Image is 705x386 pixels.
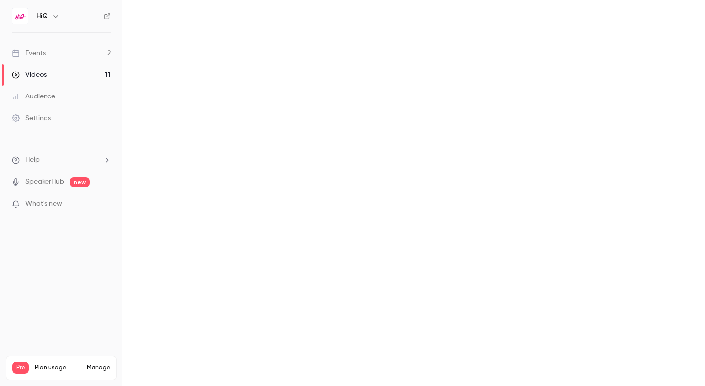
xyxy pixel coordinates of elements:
[12,113,51,123] div: Settings
[25,177,64,187] a: SpeakerHub
[70,177,90,187] span: new
[35,364,81,372] span: Plan usage
[25,155,40,165] span: Help
[36,11,48,21] h6: HiQ
[25,199,62,209] span: What's new
[12,362,29,374] span: Pro
[12,48,46,58] div: Events
[12,155,111,165] li: help-dropdown-opener
[12,8,28,24] img: HiQ
[87,364,110,372] a: Manage
[12,92,55,101] div: Audience
[12,70,47,80] div: Videos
